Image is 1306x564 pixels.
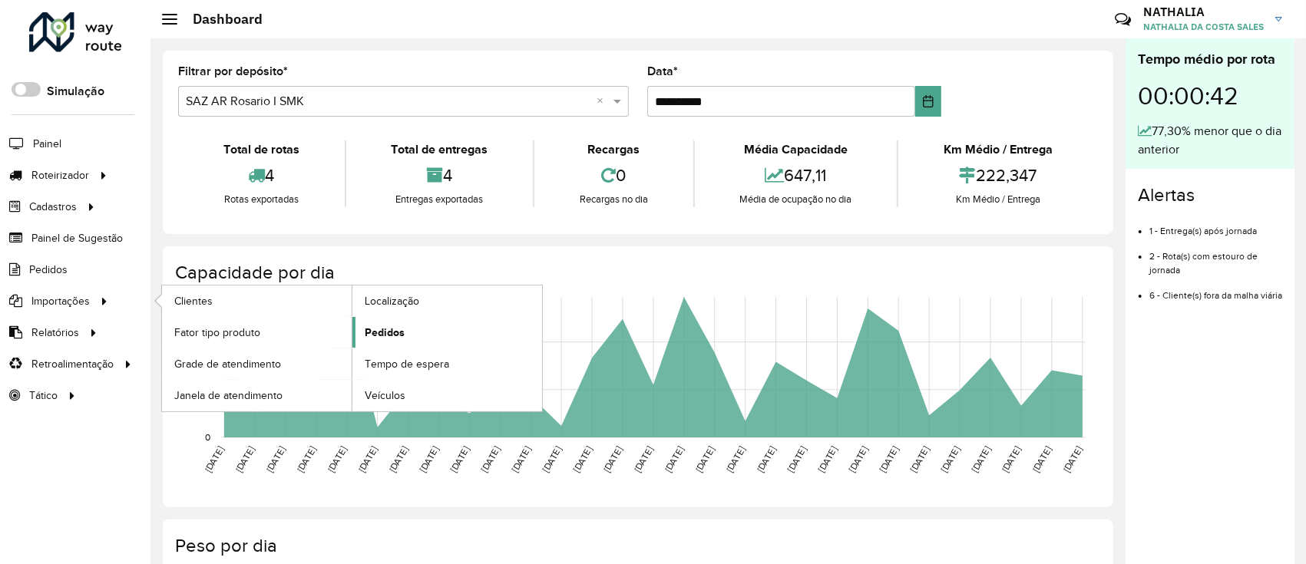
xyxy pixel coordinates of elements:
a: Contato Rápido [1106,3,1139,36]
span: Localização [365,293,419,309]
text: [DATE] [356,445,379,474]
div: Total de entregas [350,140,530,159]
text: 0 [205,432,210,442]
span: NATHALIA DA COSTA SALES [1143,20,1264,34]
div: 4 [350,159,530,192]
span: Relatórios [31,325,79,341]
div: 00:00:42 [1138,70,1282,122]
div: 77,30% menor que o dia anterior [1138,122,1282,159]
span: Retroalimentação [31,356,114,372]
div: 4 [182,159,341,192]
div: Tempo médio por rota [1138,49,1282,70]
div: 647,11 [699,159,894,192]
div: Entregas exportadas [350,192,530,207]
label: Filtrar por depósito [178,62,288,81]
text: [DATE] [387,445,409,474]
text: [DATE] [785,445,808,474]
h4: Peso por dia [175,535,1098,557]
text: [DATE] [326,445,348,474]
text: [DATE] [908,445,931,474]
span: Clientes [174,293,213,309]
text: [DATE] [203,445,225,474]
span: Janela de atendimento [174,388,283,404]
a: Tempo de espera [352,348,542,379]
div: Total de rotas [182,140,341,159]
span: Painel de Sugestão [31,230,123,246]
text: [DATE] [878,445,900,474]
text: [DATE] [1031,445,1053,474]
li: 6 - Cliente(s) fora da malha viária [1149,277,1282,302]
span: Tático [29,388,58,404]
a: Pedidos [352,317,542,348]
text: [DATE] [724,445,746,474]
text: [DATE] [448,445,471,474]
span: Veículos [365,388,405,404]
text: [DATE] [693,445,716,474]
span: Painel [33,136,61,152]
text: [DATE] [939,445,961,474]
div: Média de ocupação no dia [699,192,894,207]
text: [DATE] [510,445,532,474]
div: Recargas no dia [538,192,689,207]
div: Média Capacidade [699,140,894,159]
div: Rotas exportadas [182,192,341,207]
span: Pedidos [29,262,68,278]
button: Choose Date [915,86,941,117]
div: 222,347 [902,159,1094,192]
h3: NATHALIA [1143,5,1264,19]
text: [DATE] [479,445,501,474]
span: Roteirizador [31,167,89,183]
text: [DATE] [755,445,777,474]
span: Fator tipo produto [174,325,260,341]
a: Clientes [162,285,352,316]
div: Km Médio / Entrega [902,140,1094,159]
text: [DATE] [264,445,286,474]
text: [DATE] [541,445,563,474]
h4: Capacidade por dia [175,262,1098,284]
li: 1 - Entrega(s) após jornada [1149,213,1282,238]
label: Data [647,62,678,81]
div: Km Médio / Entrega [902,192,1094,207]
span: Importações [31,293,90,309]
text: [DATE] [295,445,317,474]
h4: Alertas [1138,184,1282,206]
div: 0 [538,159,689,192]
span: Clear all [597,92,610,110]
span: Cadastros [29,199,77,215]
span: Tempo de espera [365,356,449,372]
text: [DATE] [970,445,992,474]
text: [DATE] [571,445,593,474]
text: [DATE] [418,445,440,474]
text: [DATE] [632,445,654,474]
li: 2 - Rota(s) com estouro de jornada [1149,238,1282,277]
a: Localização [352,285,542,316]
a: Grade de atendimento [162,348,352,379]
text: [DATE] [233,445,256,474]
span: Pedidos [365,325,405,341]
h2: Dashboard [177,11,263,28]
text: [DATE] [816,445,838,474]
text: [DATE] [1061,445,1083,474]
text: [DATE] [602,445,624,474]
div: Recargas [538,140,689,159]
text: [DATE] [663,445,685,474]
a: Veículos [352,380,542,411]
label: Simulação [47,82,104,101]
span: Grade de atendimento [174,356,281,372]
a: Janela de atendimento [162,380,352,411]
a: Fator tipo produto [162,317,352,348]
text: [DATE] [847,445,869,474]
text: [DATE] [1000,445,1023,474]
